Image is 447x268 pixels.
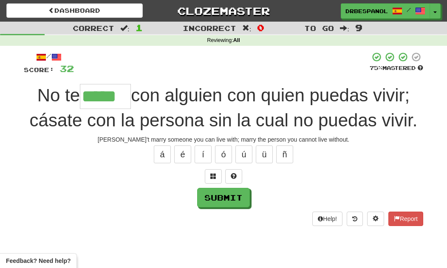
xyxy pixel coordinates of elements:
[205,169,222,184] button: Switch sentence to multiple choice alt+p
[242,25,252,32] span: :
[355,22,362,33] span: 9
[345,7,388,15] span: drbespanol
[276,145,293,163] button: ñ
[24,66,54,73] span: Score:
[6,257,71,265] span: Open feedback widget
[370,64,382,71] span: 75 %
[154,145,171,163] button: á
[37,85,80,105] span: No te
[370,64,423,72] div: Mastered
[156,3,292,18] a: Clozemaster
[24,135,423,144] div: [PERSON_NAME]'t marry someone you can live with; marry the person you cannot live without.
[347,212,363,226] button: Round history (alt+y)
[59,63,74,74] span: 32
[257,22,264,33] span: 0
[304,24,334,32] span: To go
[256,145,273,163] button: ü
[120,25,130,32] span: :
[233,37,240,43] strong: All
[30,85,418,130] span: con alguien con quien puedas vivir; cásate con la persona sin la cual no puedas vivir.
[215,145,232,163] button: ó
[312,212,342,226] button: Help!
[341,3,430,19] a: drbespanol /
[174,145,191,163] button: é
[388,212,423,226] button: Report
[24,52,74,62] div: /
[183,24,236,32] span: Incorrect
[195,145,212,163] button: í
[235,145,252,163] button: ú
[6,3,143,18] a: Dashboard
[73,24,114,32] span: Correct
[136,22,143,33] span: 1
[407,7,411,13] span: /
[225,169,242,184] button: Single letter hint - you only get 1 per sentence and score half the points! alt+h
[197,188,250,207] button: Submit
[340,25,349,32] span: :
